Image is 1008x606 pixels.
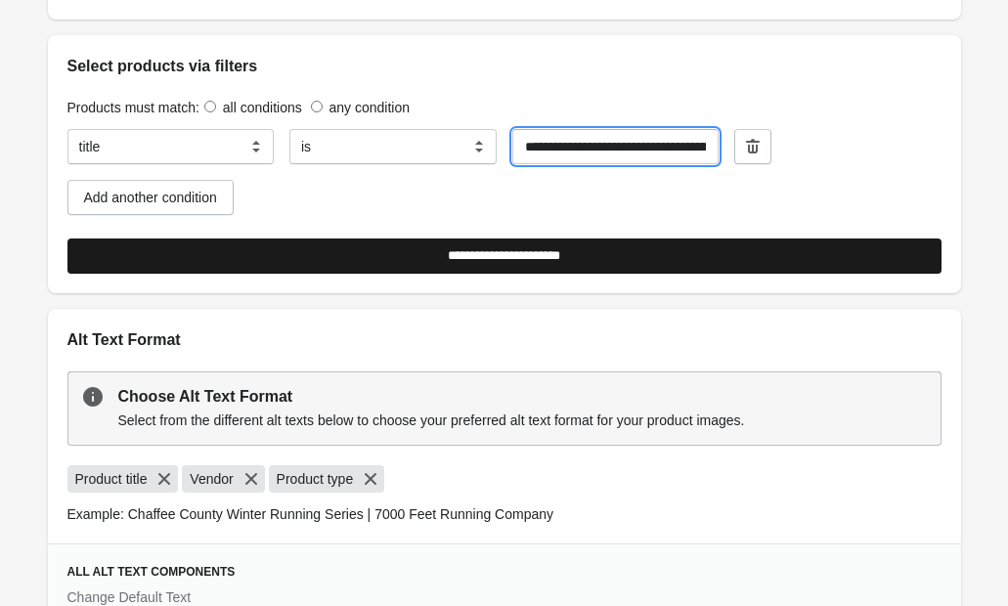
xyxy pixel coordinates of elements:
[329,100,411,115] label: any condition
[67,564,942,580] h3: All Alt Text Components
[118,411,926,430] p: Select from the different alt texts below to choose your preferred alt text format for your produ...
[67,589,192,605] span: translation missing: en.alt_text.change_default_text
[67,328,942,352] h2: Alt Text Format
[190,469,233,489] span: Vendor
[277,469,354,489] span: Product type
[67,180,234,215] button: Add another condition
[223,100,302,115] label: all conditions
[75,469,148,489] span: Product title
[84,190,217,205] div: Add another condition
[67,504,942,524] p: Example: Chaffee County Winter Running Series | 7000 Feet Running Company
[67,55,942,78] h2: Select products via filters
[67,98,942,117] div: Products must match:
[118,385,926,409] p: Choose Alt Text Format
